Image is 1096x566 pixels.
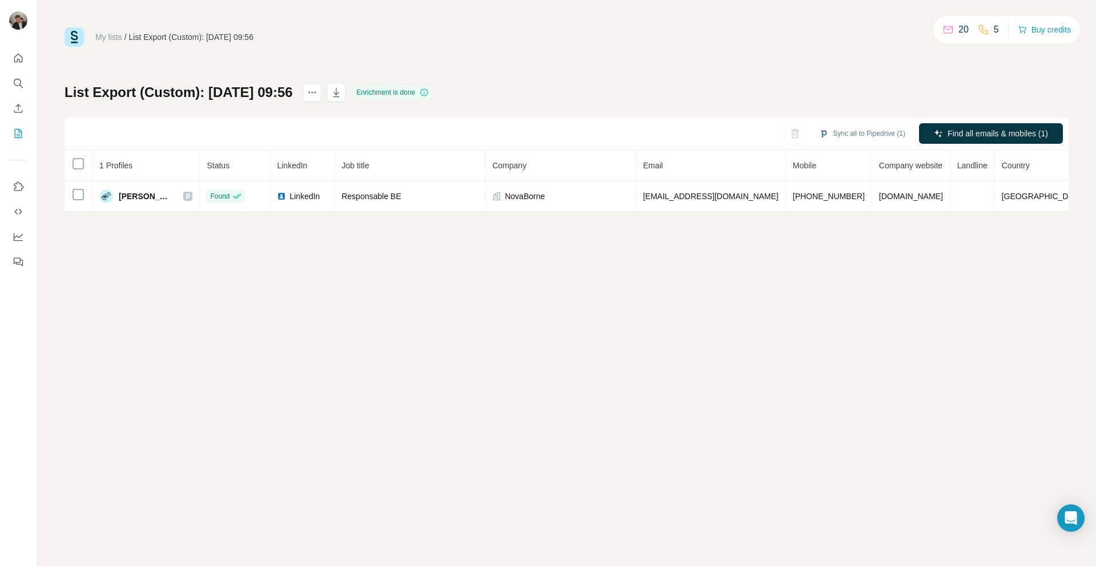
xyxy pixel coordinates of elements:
span: Find all emails & mobiles (1) [948,128,1048,139]
button: Enrich CSV [9,98,27,119]
span: [DOMAIN_NAME] [879,192,943,201]
span: Job title [341,161,369,170]
li: / [124,31,127,43]
button: My lists [9,123,27,144]
button: Dashboard [9,227,27,247]
span: Mobile [793,161,816,170]
img: Avatar [9,11,27,30]
button: Sync all to Pipedrive (1) [811,125,913,142]
span: [PERSON_NAME] [119,191,172,202]
button: actions [303,83,321,102]
div: Open Intercom Messenger [1057,504,1085,532]
div: Enrichment is done [353,86,433,99]
span: Company [492,161,526,170]
img: LinkedIn logo [277,192,286,201]
button: Use Surfe API [9,201,27,222]
span: Company website [879,161,942,170]
span: [EMAIL_ADDRESS][DOMAIN_NAME] [643,192,778,201]
span: Responsable BE [341,192,401,201]
button: Search [9,73,27,94]
img: Avatar [99,189,113,203]
button: Use Surfe on LinkedIn [9,176,27,197]
span: Found [210,191,229,201]
span: [GEOGRAPHIC_DATA] [1002,192,1085,201]
span: Landline [957,161,988,170]
p: 20 [958,23,969,37]
h1: List Export (Custom): [DATE] 09:56 [65,83,293,102]
div: List Export (Custom): [DATE] 09:56 [129,31,253,43]
p: 5 [994,23,999,37]
span: 1 Profiles [99,161,132,170]
img: Surfe Logo [65,27,84,47]
button: Find all emails & mobiles (1) [919,123,1063,144]
span: NovaBorne [505,191,545,202]
button: Buy credits [1018,22,1071,38]
span: LinkedIn [289,191,320,202]
span: [PHONE_NUMBER] [793,192,865,201]
a: My lists [95,33,122,42]
button: Quick start [9,48,27,68]
span: LinkedIn [277,161,307,170]
span: Email [643,161,663,170]
button: Feedback [9,252,27,272]
span: Status [207,161,229,170]
span: Country [1002,161,1030,170]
